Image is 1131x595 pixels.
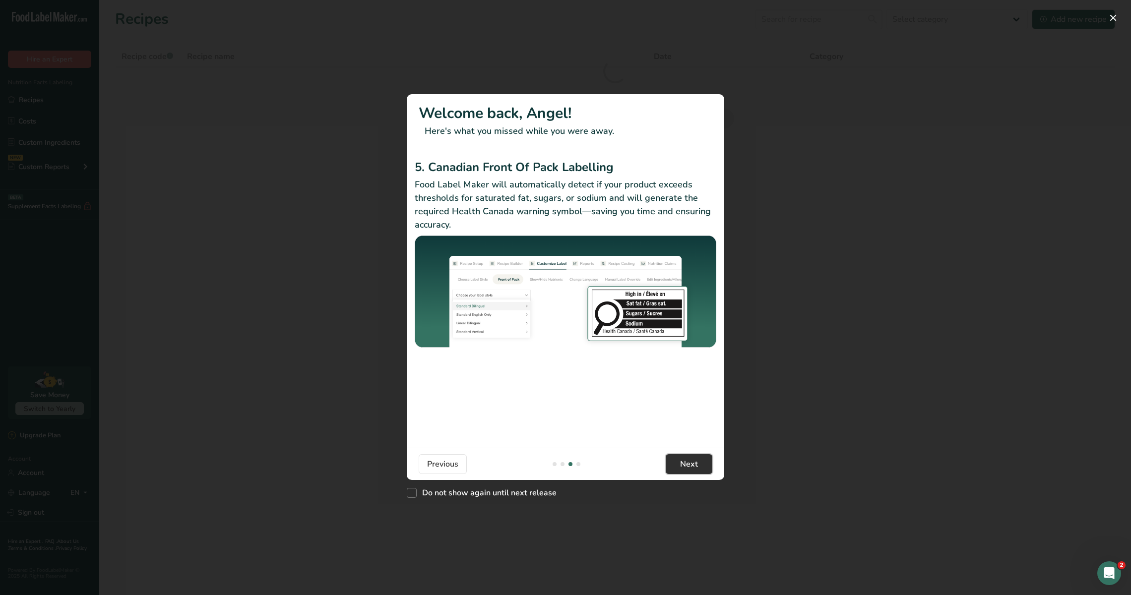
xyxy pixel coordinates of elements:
[419,124,712,138] p: Here's what you missed while you were away.
[680,458,698,470] span: Next
[419,102,712,124] h1: Welcome back, Angel!
[417,488,557,498] span: Do not show again until next release
[415,178,716,232] p: Food Label Maker will automatically detect if your product exceeds thresholds for saturated fat, ...
[427,458,458,470] span: Previous
[666,454,712,474] button: Next
[415,158,716,176] h2: 5. Canadian Front Of Pack Labelling
[1118,561,1126,569] span: 2
[1097,561,1121,585] iframe: Intercom live chat
[415,236,716,349] img: Canadian Front Of Pack Labelling
[419,454,467,474] button: Previous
